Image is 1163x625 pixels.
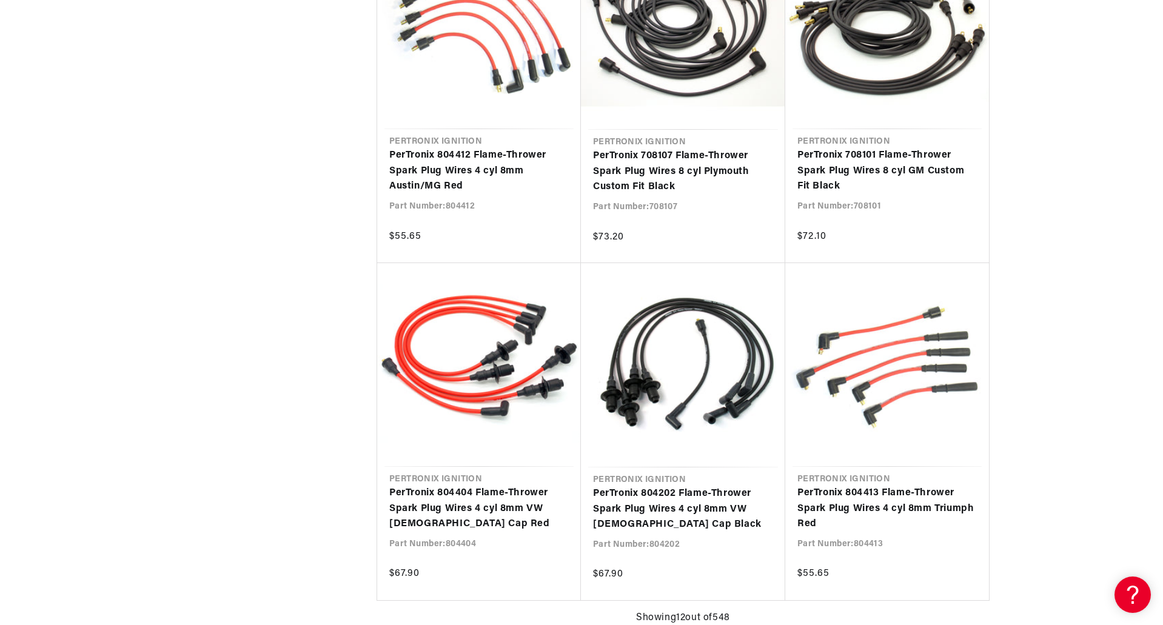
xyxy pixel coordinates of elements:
[593,149,773,195] a: PerTronix 708107 Flame-Thrower Spark Plug Wires 8 cyl Plymouth Custom Fit Black
[593,486,773,533] a: PerTronix 804202 Flame-Thrower Spark Plug Wires 4 cyl 8mm VW [DEMOGRAPHIC_DATA] Cap Black
[797,486,977,532] a: PerTronix 804413 Flame-Thrower Spark Plug Wires 4 cyl 8mm Triumph Red
[389,486,569,532] a: PerTronix 804404 Flame-Thrower Spark Plug Wires 4 cyl 8mm VW [DEMOGRAPHIC_DATA] Cap Red
[797,148,977,195] a: PerTronix 708101 Flame-Thrower Spark Plug Wires 8 cyl GM Custom Fit Black
[389,148,569,195] a: PerTronix 804412 Flame-Thrower Spark Plug Wires 4 cyl 8mm Austin/MG Red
